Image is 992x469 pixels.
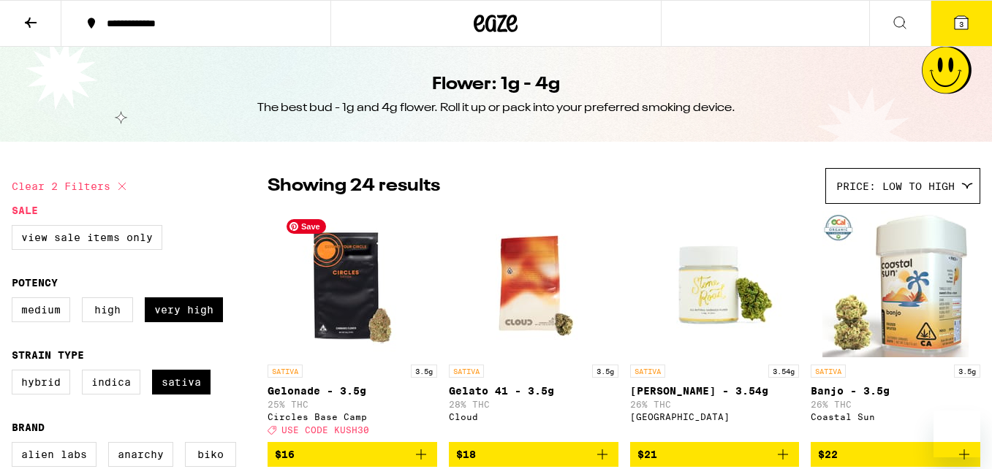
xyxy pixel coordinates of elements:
[12,297,70,322] label: Medium
[449,442,618,467] button: Add to bag
[637,449,657,460] span: $21
[12,422,45,433] legend: Brand
[432,72,560,97] h1: Flower: 1g - 4g
[811,385,980,397] p: Banjo - 3.5g
[281,425,369,435] span: USE CODE KUSH30
[12,205,38,216] legend: Sale
[275,449,295,460] span: $16
[12,349,84,361] legend: Strain Type
[449,365,484,378] p: SATIVA
[449,211,618,442] a: Open page for Gelato 41 - 3.5g from Cloud
[12,168,131,205] button: Clear 2 filters
[12,277,58,289] legend: Potency
[630,385,800,397] p: [PERSON_NAME] - 3.54g
[811,211,980,442] a: Open page for Banjo - 3.5g from Coastal Sun
[630,400,800,409] p: 26% THC
[449,385,618,397] p: Gelato 41 - 3.5g
[461,211,607,357] img: Cloud - Gelato 41 - 3.5g
[12,442,96,467] label: Alien Labs
[185,442,236,467] label: Biko
[12,370,70,394] label: Hybrid
[592,365,618,378] p: 3.5g
[811,365,846,378] p: SATIVA
[811,412,980,422] div: Coastal Sun
[811,442,980,467] button: Add to bag
[268,412,437,422] div: Circles Base Camp
[449,400,618,409] p: 28% THC
[268,385,437,397] p: Gelonade - 3.5g
[931,1,992,46] button: 3
[822,211,969,357] img: Coastal Sun - Banjo - 3.5g
[82,297,133,322] label: High
[268,442,437,467] button: Add to bag
[768,365,799,378] p: 3.54g
[279,211,425,357] img: Circles Base Camp - Gelonade - 3.5g
[630,211,800,442] a: Open page for Lemon Jack - 3.54g from Stone Road
[630,442,800,467] button: Add to bag
[287,219,326,234] span: Save
[268,211,437,442] a: Open page for Gelonade - 3.5g from Circles Base Camp
[152,370,211,394] label: Sativa
[268,400,437,409] p: 25% THC
[456,449,476,460] span: $18
[959,20,963,28] span: 3
[145,297,223,322] label: Very High
[268,365,303,378] p: SATIVA
[82,370,140,394] label: Indica
[630,412,800,422] div: [GEOGRAPHIC_DATA]
[449,412,618,422] div: Cloud
[836,180,955,192] span: Price: Low to High
[811,400,980,409] p: 26% THC
[257,100,735,116] div: The best bud - 1g and 4g flower. Roll it up or pack into your preferred smoking device.
[630,365,665,378] p: SATIVA
[12,225,162,250] label: View Sale Items Only
[641,211,787,357] img: Stone Road - Lemon Jack - 3.54g
[108,442,173,467] label: Anarchy
[411,365,437,378] p: 3.5g
[934,411,980,457] iframe: Button to launch messaging window
[268,174,440,199] p: Showing 24 results
[818,449,838,460] span: $22
[954,365,980,378] p: 3.5g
